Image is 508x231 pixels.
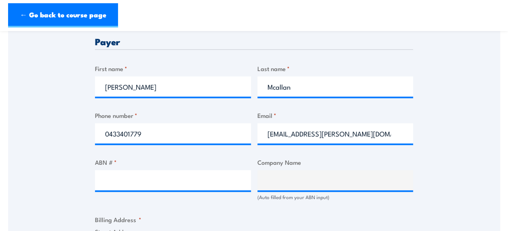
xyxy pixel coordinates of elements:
div: (Auto filled from your ABN input) [257,193,413,201]
label: Phone number [95,111,251,120]
legend: Billing Address [95,215,141,224]
h3: Payer [95,37,413,46]
label: Company Name [257,157,413,167]
label: First name [95,64,251,73]
label: Last name [257,64,413,73]
a: ← Go back to course page [8,3,118,27]
label: Email [257,111,413,120]
label: ABN # [95,157,251,167]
